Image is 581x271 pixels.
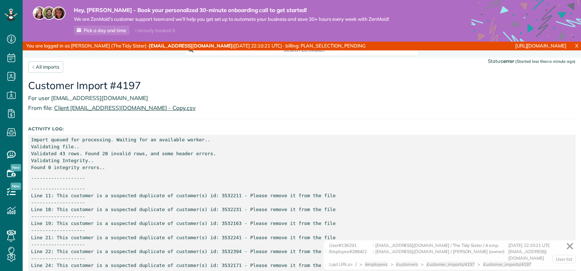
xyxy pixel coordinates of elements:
[562,237,578,255] a: ✕
[149,43,233,49] strong: [EMAIL_ADDRESS][DOMAIN_NAME]
[131,26,179,35] div: I already booked it
[74,16,389,22] span: We are ZenMaid’s customer support team and we’ll help you get set up to automate your business an...
[373,242,508,249] div: : [EMAIL_ADDRESS][DOMAIN_NAME] / The Tidy Sister / 4 emp.
[572,42,581,50] a: X
[31,175,573,182] p: -------------------
[74,26,129,35] a: Pick a day and time
[28,61,63,73] a: All imports
[28,80,576,91] h2: Customer Import #4197
[28,95,576,101] h4: For user [EMAIL_ADDRESS][DOMAIN_NAME]
[28,105,576,111] h4: From file:
[356,262,357,267] span: /
[515,59,576,64] small: (Started less than a minute ago)
[54,104,195,111] span: Client [EMAIL_ADDRESS][DOMAIN_NAME] - Copy.csv
[396,262,418,267] span: /customers
[515,43,566,49] a: [URL][DOMAIN_NAME]
[350,261,534,268] div: > > > > >
[329,261,350,268] div: Last URLs
[42,7,56,20] img: jorge-587dff0eeaa6aab1f244e6dc62b8924c3b6ad411094392a53c71c6c4a576187d.jpg
[11,183,21,190] span: New
[426,262,475,267] span: /customer_imports/4197
[31,136,573,171] p: Import queued for processing. Waiting for an available worker.. Validating file.. Validated 43 ro...
[33,7,46,20] img: maria-72a9807cf96188c08ef61303f053569d2e2a8a1cde33d635c8a3ac13582a053d.jpg
[23,42,386,50] div: You are logged in as [PERSON_NAME] (The Tidy Sister) · ([DATE] 22:10:21 UTC) · billing: PLAN_SELE...
[52,7,65,20] img: michelle-19f622bdf1676172e81f8f8fba1fb50e276960ebfe0243fe18214015130c80e4.jpg
[74,7,389,14] strong: Hey, [PERSON_NAME] - Book your personalized 30-minute onboarding call to get started!
[53,104,195,111] a: Client [EMAIL_ADDRESS][DOMAIN_NAME] - Copy.csv
[373,248,508,261] div: : [EMAIL_ADDRESS][DOMAIN_NAME] / [PERSON_NAME] (owner)
[84,27,126,33] span: Pick a day and time
[508,242,574,249] div: [DATE] 22:10:21 UTC
[552,255,576,264] a: User list
[503,58,514,64] strong: error
[365,262,388,267] span: /employees
[329,248,373,261] div: Employee#288422
[329,242,373,249] div: User#136291
[508,248,574,261] div: [EMAIL_ADDRESS][DOMAIN_NAME]
[488,58,576,65] div: Status:
[28,126,576,131] h5: Activity Log:
[483,262,531,267] span: /customer_imports/4197
[11,164,21,171] span: New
